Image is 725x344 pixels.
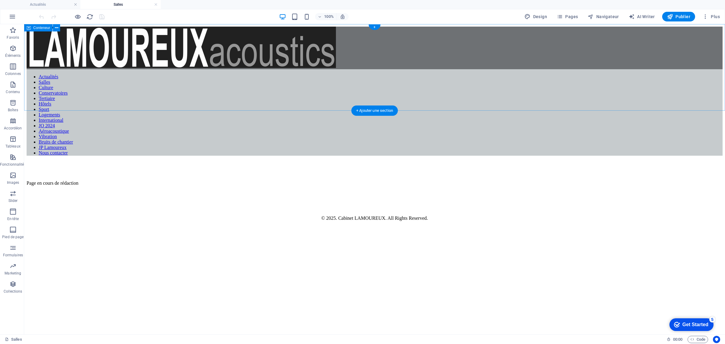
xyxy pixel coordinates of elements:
[5,3,49,16] div: Get Started 5 items remaining, 0% complete
[4,126,22,131] p: Accordéon
[8,198,18,203] p: Slider
[8,108,18,112] p: Boîtes
[557,14,578,20] span: Pages
[677,337,678,342] span: :
[5,71,21,76] p: Colonnes
[33,26,50,30] span: Conteneur
[45,1,51,7] div: 5
[86,13,93,20] button: reload
[315,13,337,20] button: 100%
[702,14,720,20] span: Plus
[688,336,708,343] button: Code
[86,13,93,20] i: Actualiser la page
[554,12,580,21] button: Pages
[524,14,547,20] span: Design
[662,12,695,21] button: Publier
[7,216,19,221] p: En-tête
[74,13,81,20] button: Cliquez ici pour quitter le mode Aperçu et poursuivre l'édition.
[626,12,657,21] button: AI Writer
[18,7,44,12] div: Get Started
[7,35,19,40] p: Favoris
[522,12,549,21] div: Design (Ctrl+Alt+Y)
[80,1,161,8] h4: Salles
[713,336,720,343] button: Usercentrics
[6,89,20,94] p: Contenu
[588,14,619,20] span: Navigateur
[522,12,549,21] button: Design
[2,235,24,239] p: Pied de page
[5,53,21,58] p: Éléments
[667,336,683,343] h6: Durée de la session
[7,180,19,185] p: Images
[667,14,690,20] span: Publier
[690,336,705,343] span: Code
[5,144,21,149] p: Tableaux
[4,289,22,294] p: Collections
[673,336,682,343] span: 00 00
[629,14,655,20] span: AI Writer
[3,253,23,258] p: Formulaires
[5,271,21,276] p: Marketing
[324,13,334,20] h6: 100%
[340,14,345,19] i: Lors du redimensionnement, ajuster automatiquement le niveau de zoom en fonction de l'appareil sé...
[369,24,380,30] div: +
[585,12,621,21] button: Navigateur
[351,105,398,116] div: + Ajouter une section
[700,12,722,21] button: Plus
[5,336,22,343] a: Cliquez pour annuler la sélection. Double-cliquez pour ouvrir Pages.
